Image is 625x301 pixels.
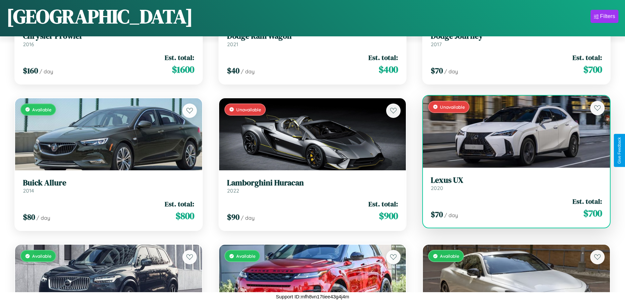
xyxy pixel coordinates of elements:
span: / day [36,215,50,221]
span: 2021 [227,41,238,47]
span: Available [32,253,52,259]
div: Filters [600,13,615,20]
span: $ 160 [23,65,38,76]
h3: Chrysler Prowler [23,31,194,41]
span: Unavailable [440,104,465,110]
h3: Dodge Journey [431,31,602,41]
span: Available [236,253,256,259]
span: $ 90 [227,212,240,222]
span: / day [444,68,458,75]
a: Lamborghini Huracan2022 [227,178,398,194]
span: / day [241,215,255,221]
span: $ 400 [379,63,398,76]
a: Buick Allure2014 [23,178,194,194]
span: 2020 [431,185,443,191]
span: Unavailable [236,107,261,112]
span: Est. total: [368,199,398,209]
span: $ 800 [176,209,194,222]
a: Dodge Journey2017 [431,31,602,47]
a: Dodge Ram Wagon2021 [227,31,398,47]
p: Support ID: mfh8vn17tiee43g4j4m [276,292,349,301]
span: $ 70 [431,65,443,76]
span: / day [241,68,255,75]
h3: Dodge Ram Wagon [227,31,398,41]
h1: [GEOGRAPHIC_DATA] [7,3,193,30]
span: $ 70 [431,209,443,220]
a: Lexus UX2020 [431,176,602,192]
span: $ 700 [583,207,602,220]
a: Chrysler Prowler2016 [23,31,194,47]
div: Give Feedback [617,137,622,164]
h3: Lamborghini Huracan [227,178,398,188]
span: $ 1600 [172,63,194,76]
span: Est. total: [165,199,194,209]
span: 2017 [431,41,442,47]
span: 2022 [227,187,239,194]
h3: Buick Allure [23,178,194,188]
span: Available [32,107,52,112]
span: $ 700 [583,63,602,76]
span: $ 900 [379,209,398,222]
button: Filters [591,10,618,23]
span: $ 80 [23,212,35,222]
span: / day [444,212,458,218]
span: Est. total: [165,53,194,62]
span: 2014 [23,187,34,194]
span: Available [440,253,459,259]
span: Est. total: [368,53,398,62]
span: Est. total: [573,197,602,206]
span: $ 40 [227,65,240,76]
span: Est. total: [573,53,602,62]
h3: Lexus UX [431,176,602,185]
span: / day [39,68,53,75]
span: 2016 [23,41,34,47]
